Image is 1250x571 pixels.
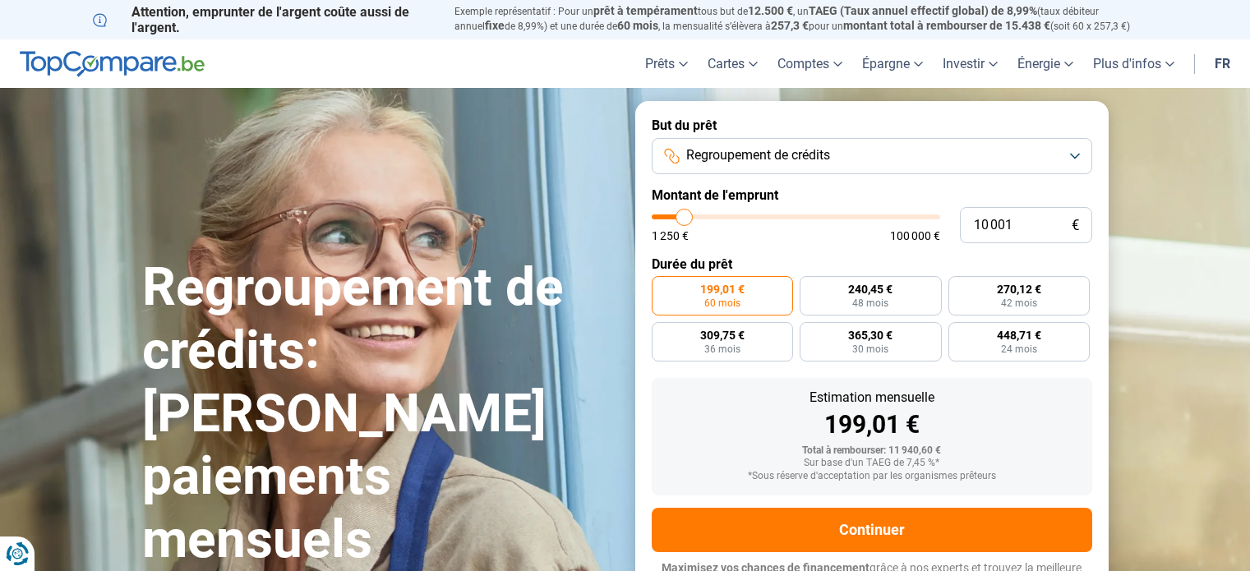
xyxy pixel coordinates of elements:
[1001,344,1037,354] span: 24 mois
[652,508,1092,552] button: Continuer
[617,19,658,32] span: 60 mois
[665,458,1079,469] div: Sur base d'un TAEG de 7,45 %*
[768,39,852,88] a: Comptes
[20,51,205,77] img: TopCompare
[852,298,888,308] span: 48 mois
[771,19,809,32] span: 257,3 €
[890,230,940,242] span: 100 000 €
[1205,39,1240,88] a: fr
[1008,39,1083,88] a: Énergie
[652,187,1092,203] label: Montant de l'emprunt
[652,230,689,242] span: 1 250 €
[635,39,698,88] a: Prêts
[665,445,1079,457] div: Total à rembourser: 11 940,60 €
[848,329,893,341] span: 365,30 €
[454,4,1158,34] p: Exemple représentatif : Pour un tous but de , un (taux débiteur annuel de 8,99%) et une durée de ...
[848,283,893,295] span: 240,45 €
[933,39,1008,88] a: Investir
[700,329,745,341] span: 309,75 €
[997,329,1041,341] span: 448,71 €
[852,344,888,354] span: 30 mois
[1072,219,1079,233] span: €
[809,4,1037,17] span: TAEG (Taux annuel effectif global) de 8,99%
[997,283,1041,295] span: 270,12 €
[686,146,830,164] span: Regroupement de crédits
[665,391,1079,404] div: Estimation mensuelle
[652,256,1092,272] label: Durée du prêt
[1001,298,1037,308] span: 42 mois
[843,19,1050,32] span: montant total à rembourser de 15.438 €
[665,412,1079,437] div: 199,01 €
[652,117,1092,133] label: But du prêt
[93,4,435,35] p: Attention, emprunter de l'argent coûte aussi de l'argent.
[1083,39,1184,88] a: Plus d'infos
[704,298,740,308] span: 60 mois
[748,4,793,17] span: 12.500 €
[704,344,740,354] span: 36 mois
[700,283,745,295] span: 199,01 €
[652,138,1092,174] button: Regroupement de crédits
[698,39,768,88] a: Cartes
[665,471,1079,482] div: *Sous réserve d'acceptation par les organismes prêteurs
[852,39,933,88] a: Épargne
[485,19,505,32] span: fixe
[593,4,698,17] span: prêt à tempérament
